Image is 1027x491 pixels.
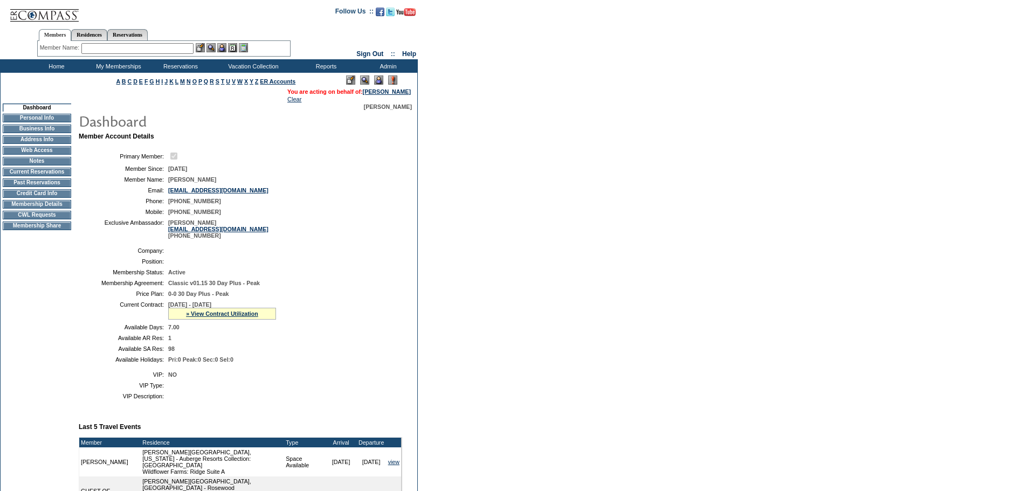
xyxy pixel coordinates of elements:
a: J [164,78,168,85]
b: Member Account Details [79,133,154,140]
td: Business Info [3,125,71,133]
td: Space Available [284,447,326,476]
a: Q [204,78,208,85]
span: 7.00 [168,324,180,330]
a: Help [402,50,416,58]
td: Available Days: [83,324,164,330]
span: [DATE] - [DATE] [168,301,211,308]
td: Exclusive Ambassador: [83,219,164,239]
a: P [198,78,202,85]
td: Reports [294,59,356,73]
span: You are acting on behalf of: [287,88,411,95]
td: [PERSON_NAME][GEOGRAPHIC_DATA], [US_STATE] - Auberge Resorts Collection: [GEOGRAPHIC_DATA] Wildfl... [141,447,284,476]
span: [PHONE_NUMBER] [168,198,221,204]
img: Impersonate [374,75,383,85]
td: [DATE] [326,447,356,476]
td: Price Plan: [83,291,164,297]
span: 98 [168,345,175,352]
td: VIP: [83,371,164,378]
span: :: [391,50,395,58]
a: » View Contract Utilization [186,310,258,317]
a: U [226,78,230,85]
td: Email: [83,187,164,193]
a: Reservations [107,29,148,40]
img: View Mode [360,75,369,85]
a: [EMAIL_ADDRESS][DOMAIN_NAME] [168,226,268,232]
span: NO [168,371,177,378]
a: S [216,78,219,85]
a: [PERSON_NAME] [363,88,411,95]
a: view [388,459,399,465]
td: Position: [83,258,164,265]
img: b_edit.gif [196,43,205,52]
span: 0-0 30 Day Plus - Peak [168,291,229,297]
a: I [161,78,163,85]
a: H [156,78,160,85]
span: [PERSON_NAME] [364,103,412,110]
td: Membership Status: [83,269,164,275]
span: [DATE] [168,165,187,172]
img: Edit Mode [346,75,355,85]
td: Company: [83,247,164,254]
img: Follow us on Twitter [386,8,395,16]
td: Phone: [83,198,164,204]
td: Admin [356,59,418,73]
td: Available Holidays: [83,356,164,363]
span: 1 [168,335,171,341]
a: K [169,78,174,85]
td: Membership Share [3,222,71,230]
a: Z [255,78,259,85]
a: B [122,78,126,85]
a: [EMAIL_ADDRESS][DOMAIN_NAME] [168,187,268,193]
span: Pri:0 Peak:0 Sec:0 Sel:0 [168,356,233,363]
td: Member [79,438,141,447]
img: pgTtlDashboard.gif [78,110,294,132]
td: CWL Requests [3,211,71,219]
td: Member Name: [83,176,164,183]
span: [PHONE_NUMBER] [168,209,221,215]
td: Available AR Res: [83,335,164,341]
td: Personal Info [3,114,71,122]
td: Web Access [3,146,71,155]
a: Clear [287,96,301,102]
a: Residences [71,29,107,40]
td: Credit Card Info [3,189,71,198]
a: Follow us on Twitter [386,11,395,17]
a: A [116,78,120,85]
img: Reservations [228,43,237,52]
td: Address Info [3,135,71,144]
a: G [149,78,154,85]
td: Current Reservations [3,168,71,176]
a: Sign Out [356,50,383,58]
a: O [192,78,197,85]
a: C [127,78,132,85]
a: F [144,78,148,85]
td: Mobile: [83,209,164,215]
a: Members [39,29,72,41]
td: Departure [356,438,387,447]
img: Impersonate [217,43,226,52]
a: R [210,78,214,85]
td: [PERSON_NAME] [79,447,141,476]
div: Member Name: [40,43,81,52]
td: Primary Member: [83,151,164,161]
td: Current Contract: [83,301,164,320]
a: ER Accounts [260,78,295,85]
img: View [206,43,216,52]
img: Subscribe to our YouTube Channel [396,8,416,16]
img: b_calculator.gif [239,43,248,52]
a: Become our fan on Facebook [376,11,384,17]
b: Last 5 Travel Events [79,423,141,431]
a: V [232,78,236,85]
td: Residence [141,438,284,447]
td: Type [284,438,326,447]
a: W [237,78,243,85]
span: Active [168,269,185,275]
span: [PERSON_NAME] [168,176,216,183]
img: Become our fan on Facebook [376,8,384,16]
td: Notes [3,157,71,165]
a: D [133,78,137,85]
td: Follow Us :: [335,6,374,19]
span: [PERSON_NAME] [PHONE_NUMBER] [168,219,268,239]
a: N [187,78,191,85]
